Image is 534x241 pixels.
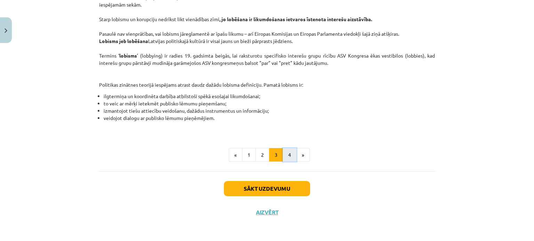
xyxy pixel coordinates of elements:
[99,38,148,44] strong: Lobisms jeb lobēšana
[104,107,435,114] li: izmantojot tiešu attiecību veidošanu, dažādus instrumentus un informāciju;
[104,114,435,122] li: veidojot dialogu ar publisko lēmumu pieņēmējiem.
[283,148,297,162] button: 4
[229,148,242,162] button: «
[104,100,435,107] li: to veic ar mērķi ietekmēt publisko lēmumu pieņemšanu;
[256,148,269,162] button: 2
[99,148,435,162] nav: Page navigation example
[296,148,310,162] button: »
[224,181,310,196] button: Sākt uzdevumu
[254,209,280,216] button: Aizvērt
[5,28,7,33] img: icon-close-lesson-0947bae3869378f0d4975bcd49f059093ad1ed9edebbc8119c70593378902aed.svg
[119,52,137,59] strong: lobisms
[219,16,372,22] strong: , jo lobēšana ir likumdošanas ietvaros īstenota interešu aizstāvība.
[104,93,435,100] li: ilgtermiņa un koordinēta darbība atbilstoši spēkā esošajai likumdošanai;
[269,148,283,162] button: 3
[242,148,256,162] button: 1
